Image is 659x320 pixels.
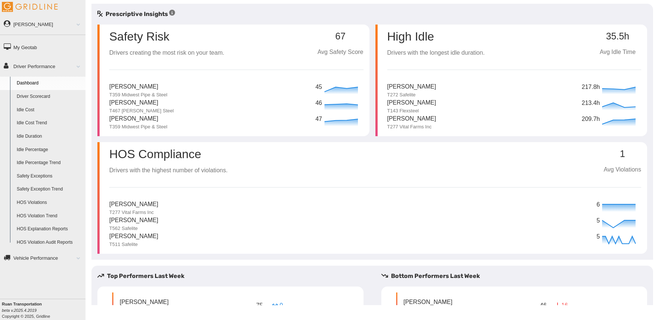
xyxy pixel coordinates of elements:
[109,200,158,209] p: [PERSON_NAME]
[13,223,85,236] a: HOS Explanation Reports
[109,98,174,108] p: [PERSON_NAME]
[594,31,641,42] p: 35.5h
[255,300,264,311] p: 75
[387,92,436,98] p: T272 Safelite
[387,98,436,108] p: [PERSON_NAME]
[404,298,458,306] p: [PERSON_NAME]
[13,130,85,143] a: Idle Duration
[317,48,363,57] p: Avg Safety Score
[109,124,167,130] p: T359 Midwest Pipe & Steel
[2,301,85,319] div: Copyright © 2025, Gridline
[317,31,363,42] p: 67
[109,108,174,114] p: T467 [PERSON_NAME] Steel
[13,143,85,157] a: Idle Percentage
[582,115,600,124] p: 209.7h
[604,165,641,175] p: Avg Violations
[2,308,36,313] i: beta v.2025.4.2019
[13,196,85,209] a: HOS Violations
[13,183,85,196] a: Safety Exception Trend
[109,148,227,160] p: HOS Compliance
[109,232,158,241] p: [PERSON_NAME]
[109,31,169,42] p: Safety Risk
[316,115,323,124] p: 47
[109,48,224,58] p: Drivers creating the most risk on your team.
[109,216,158,225] p: [PERSON_NAME]
[109,166,227,175] p: Drivers with the highest number of violations.
[387,124,436,130] p: T277 Vital Farms Inc
[13,90,85,103] a: Driver Scorecard
[13,77,85,90] a: Dashboard
[597,200,600,209] p: 6
[594,48,641,57] p: Avg Idle Time
[539,300,548,311] p: 46
[97,272,369,281] h5: Top Performers Last Week
[597,232,600,241] p: 5
[97,10,175,19] h5: Prescriptive Insights
[109,114,167,124] p: [PERSON_NAME]
[109,241,158,248] p: T511 Safelite
[13,103,85,117] a: Idle Cost
[109,225,158,232] p: T562 Safelite
[13,170,85,183] a: Safety Exceptions
[2,302,42,306] b: Ruan Transportation
[316,99,323,108] p: 46
[13,156,85,170] a: Idle Percentage Trend
[387,31,485,42] p: High Idle
[109,209,158,216] p: T277 Vital Farms Inc
[387,82,436,92] p: [PERSON_NAME]
[120,298,187,306] p: [PERSON_NAME]
[109,92,167,98] p: T359 Midwest Pipe & Steel
[387,108,436,114] p: T143 Flexsteel
[387,48,485,58] p: Drivers with the longest idle duration.
[387,114,436,124] p: [PERSON_NAME]
[604,149,641,159] p: 1
[555,301,567,310] p: 16
[381,272,653,281] h5: Bottom Performers Last Week
[2,2,58,12] img: Gridline
[109,82,167,92] p: [PERSON_NAME]
[316,83,323,92] p: 45
[597,216,600,225] p: 5
[582,83,600,92] p: 217.8h
[13,209,85,223] a: HOS Violation Trend
[13,236,85,249] a: HOS Violation Audit Reports
[582,99,600,108] p: 213.4h
[13,116,85,130] a: Idle Cost Trend
[272,301,284,310] p: 0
